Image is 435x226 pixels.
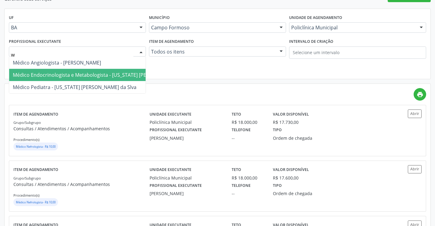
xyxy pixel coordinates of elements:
[289,13,342,23] label: Unidade de agendamento
[232,165,241,175] label: Teto
[408,109,422,118] button: Abrir
[13,137,39,142] small: Procedimento(s)
[11,49,133,61] input: Selecione um profissional
[13,181,150,187] p: Consultas / Atendimentos / Acompanhamentos
[13,109,58,119] label: Item de agendamento
[150,119,223,125] div: Policlínica Municipal
[150,165,191,175] label: Unidade executante
[149,13,170,23] label: Município
[9,13,14,23] label: UF
[150,135,223,141] div: [PERSON_NAME]
[414,88,426,101] a: print
[16,145,56,149] small: Médico Nefrologista - R$ 10,00
[408,165,422,173] button: Abrir
[273,135,326,141] div: Ordem de chegada
[150,125,202,135] label: Profissional executante
[151,49,274,55] span: Todos os itens
[151,24,274,31] span: Campo Formoso
[291,24,414,31] span: Policlínica Municipal
[13,193,39,198] small: Procedimento(s)
[273,119,299,125] div: R$ 17.730,00
[273,175,299,181] div: R$ 17.600,00
[232,181,251,191] label: Telefone
[13,59,101,66] span: Médico Angiologista - [PERSON_NAME]
[13,84,136,91] span: Médico Pediatra - [US_STATE] [PERSON_NAME] da Slva
[13,125,150,132] p: Consultas / Atendimentos / Acompanhamentos
[13,72,194,78] span: Médico Endocrinologista e Metabologista - [US_STATE] [PERSON_NAME] da Slva
[289,37,333,46] label: Intervalo de criação
[417,91,423,98] i: print
[13,176,41,180] small: Grupo/Subgrupo
[232,190,264,197] div: --
[13,165,58,175] label: Item de agendamento
[9,37,61,46] label: Profissional executante
[273,190,326,197] div: Ordem de chegada
[232,125,251,135] label: Telefone
[273,181,282,191] label: Tipo
[149,37,194,46] label: Item de agendamento
[13,120,41,125] small: Grupo/Subgrupo
[150,109,191,119] label: Unidade executante
[273,125,282,135] label: Tipo
[232,109,241,119] label: Teto
[273,109,309,119] label: Valor disponível
[289,46,426,59] input: Selecione um intervalo
[232,135,264,141] div: --
[11,24,133,31] span: BA
[232,119,264,125] div: R$ 18.000,00
[150,181,202,191] label: Profissional executante
[150,175,223,181] div: Policlínica Municipal
[273,165,309,175] label: Valor disponível
[16,200,56,204] small: Médico Nefrologista - R$ 10,00
[232,175,264,181] div: R$ 18.000,00
[150,190,223,197] div: [PERSON_NAME]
